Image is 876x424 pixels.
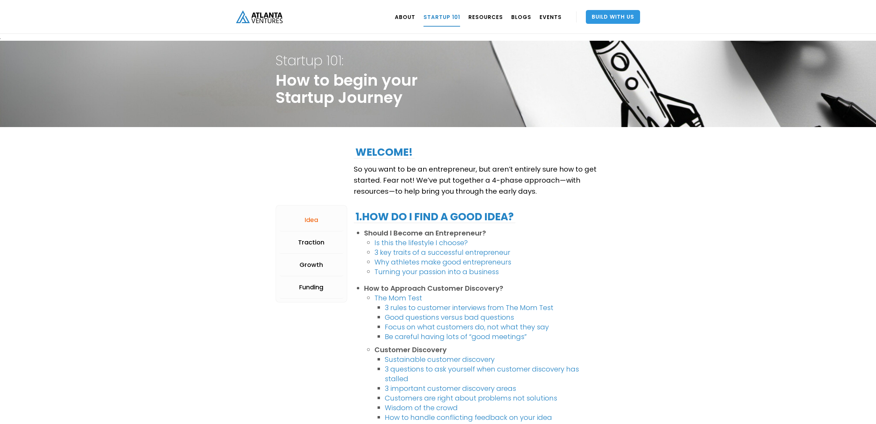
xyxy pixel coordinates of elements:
a: Focus on what customers do, not what they say‍ [385,322,549,332]
a: ABOUT [395,7,415,27]
strong: Should I Become an Entrepreneur? [364,228,486,238]
strong: Startup 101: [276,51,343,70]
a: Funding [279,276,343,299]
h2: 1. [354,211,515,223]
div: Funding [299,284,323,291]
a: 3 rules to customer interviews from The Mom Test [385,303,553,312]
a: The Mom Test [374,293,422,303]
a: Why athletes make good entrepreneurs [374,257,511,267]
a: Growth [279,254,343,276]
a: Sustainable customer discovery [385,355,495,364]
div: Traction [298,239,324,246]
h1: How to begin your Startup Journey [276,49,418,119]
a: Wisdom of the crowd [385,403,458,413]
a: Startup 101 [423,7,460,27]
strong: Customer Discovery [374,345,447,355]
p: So you want to be an entrepreneur, but aren’t entirely sure how to get started. Fear not! We’ve p... [354,164,600,197]
a: Customers are right about problems not solutions [385,393,557,403]
a: 3 questions to ask yourself when customer discovery has stalled [385,364,579,384]
a: Good questions versus bad questions [385,312,514,322]
strong: How to Approach Customer Discovery? [364,283,503,293]
a: Idea [279,209,343,231]
a: 3 important customer discovery areas [385,384,516,393]
a: EVENTS [540,7,562,27]
a: RESOURCES [468,7,503,27]
div: Growth [299,261,323,268]
h2: Welcome! [354,146,415,158]
strong: How do I find a good idea? [362,209,514,224]
a: Be careful having lots of “good meetings” [385,332,527,341]
a: Build With Us [586,10,640,24]
a: Turning your passion into a business [374,267,499,277]
a: How to handle conflicting feedback on your idea [385,413,552,422]
div: Idea [305,216,318,223]
a: 3 key traits of a successful entrepreneur [374,248,510,257]
a: Is this the lifestyle I choose? [374,238,468,248]
a: Traction [279,231,343,254]
a: BLOGS [511,7,531,27]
